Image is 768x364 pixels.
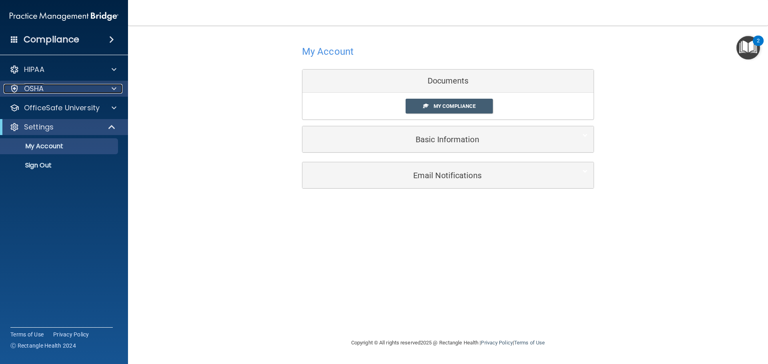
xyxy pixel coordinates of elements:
h4: My Account [302,46,354,57]
a: Terms of Use [10,330,44,338]
iframe: Drift Widget Chat Controller [728,309,758,339]
a: Terms of Use [514,340,545,346]
p: HIPAA [24,65,44,74]
a: Basic Information [308,130,588,148]
h5: Basic Information [308,135,563,144]
a: Privacy Policy [481,340,512,346]
p: My Account [5,142,114,150]
p: Sign Out [5,161,114,169]
a: Privacy Policy [53,330,89,338]
p: OSHA [24,84,44,93]
p: OfficeSafe University [24,103,100,113]
a: OSHA [10,84,116,93]
span: Ⓒ Rectangle Health 2024 [10,342,76,350]
button: Open Resource Center, 2 new notifications [736,36,760,60]
span: My Compliance [434,103,476,109]
a: Settings [10,122,116,132]
div: Documents [302,70,594,93]
a: Email Notifications [308,166,588,184]
div: Copyright © All rights reserved 2025 @ Rectangle Health | | [302,330,594,356]
a: OfficeSafe University [10,103,116,113]
div: 2 [757,41,760,51]
h5: Email Notifications [308,171,563,180]
p: Settings [24,122,54,132]
h4: Compliance [24,34,79,45]
img: PMB logo [10,8,118,24]
a: HIPAA [10,65,116,74]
